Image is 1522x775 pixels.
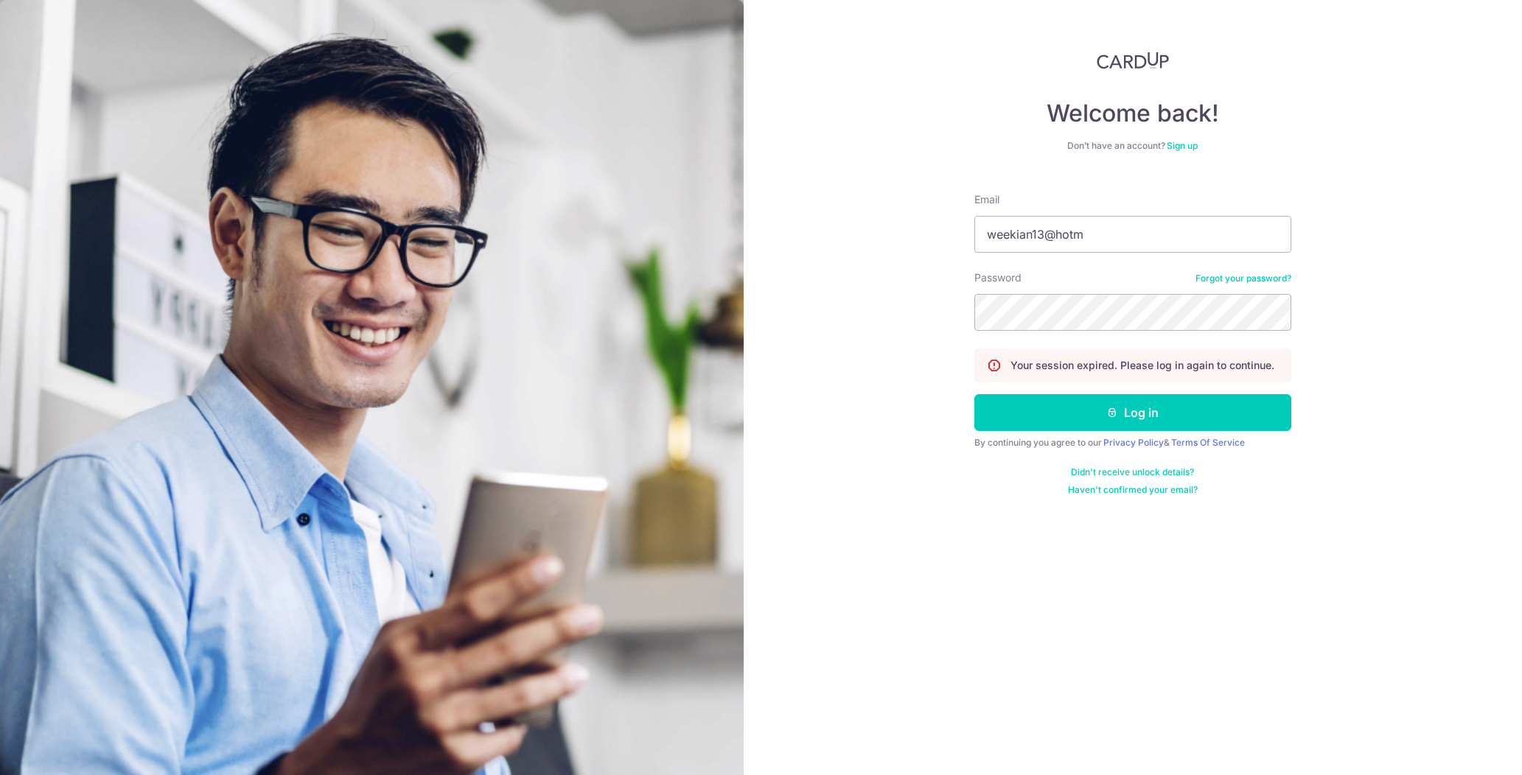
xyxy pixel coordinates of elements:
[974,216,1291,253] input: Enter your Email
[1171,437,1245,448] a: Terms Of Service
[974,270,1022,285] label: Password
[1068,484,1198,496] a: Haven't confirmed your email?
[974,99,1291,128] h4: Welcome back!
[1167,140,1198,151] a: Sign up
[1097,52,1169,69] img: CardUp Logo
[974,437,1291,449] div: By continuing you agree to our &
[1103,437,1164,448] a: Privacy Policy
[1195,273,1291,284] a: Forgot your password?
[1071,466,1194,478] a: Didn't receive unlock details?
[974,394,1291,431] button: Log in
[974,192,999,207] label: Email
[974,140,1291,152] div: Don’t have an account?
[1010,358,1274,373] p: Your session expired. Please log in again to continue.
